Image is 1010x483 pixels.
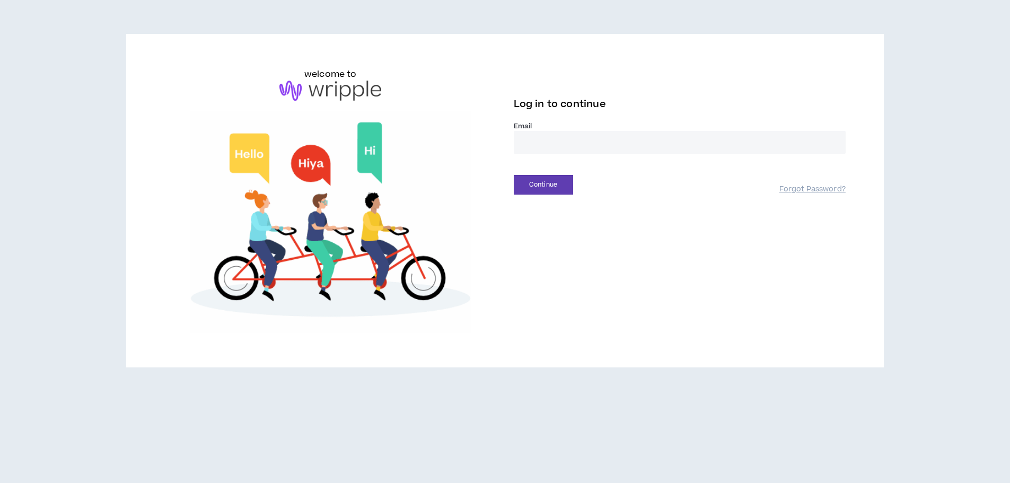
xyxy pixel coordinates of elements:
[279,81,381,101] img: logo-brand.png
[304,68,357,81] h6: welcome to
[779,185,846,195] a: Forgot Password?
[514,121,846,131] label: Email
[514,98,606,111] span: Log in to continue
[164,111,496,334] img: Welcome to Wripple
[514,175,573,195] button: Continue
